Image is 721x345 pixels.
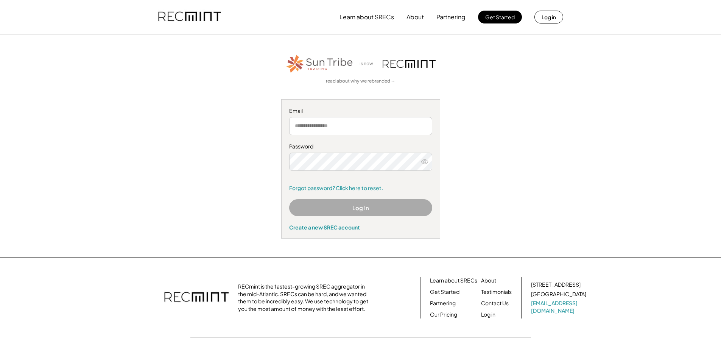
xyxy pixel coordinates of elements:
a: Log in [481,311,495,318]
button: About [406,9,424,25]
img: STT_Horizontal_Logo%2B-%2BColor.png [286,53,354,74]
a: Testimonials [481,288,512,296]
a: [EMAIL_ADDRESS][DOMAIN_NAME] [531,300,588,314]
img: recmint-logotype%403x.png [383,60,436,68]
div: Password [289,143,432,150]
a: Contact Us [481,300,509,307]
div: RECmint is the fastest-growing SREC aggregator in the mid-Atlantic. SRECs can be hard, and we wan... [238,283,372,312]
img: recmint-logotype%403x.png [158,4,221,30]
a: Learn about SRECs [430,277,477,284]
button: Log In [289,199,432,216]
a: Get Started [430,288,459,296]
a: Partnering [430,300,456,307]
button: Learn about SRECs [339,9,394,25]
div: [STREET_ADDRESS] [531,281,581,289]
div: is now [358,61,379,67]
div: Create a new SREC account [289,224,432,231]
a: About [481,277,496,284]
div: [GEOGRAPHIC_DATA] [531,290,586,298]
a: read about why we rebranded → [326,78,396,84]
a: Our Pricing [430,311,457,318]
button: Get Started [478,11,522,23]
button: Partnering [436,9,466,25]
img: recmint-logotype%403x.png [164,284,229,311]
a: Forgot password? Click here to reset. [289,184,432,192]
div: Email [289,107,432,115]
button: Log in [534,11,563,23]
